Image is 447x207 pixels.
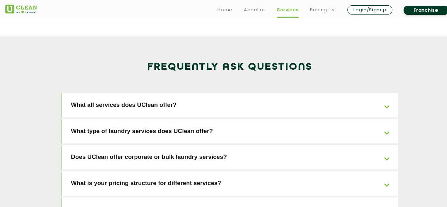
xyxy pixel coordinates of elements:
[217,6,233,14] a: Home
[277,6,299,14] a: Services
[310,6,336,14] a: Pricing List
[62,145,398,169] a: Does UClean offer corporate or bulk laundry services?
[62,119,398,144] a: What type of laundry services does UClean offer?
[62,93,398,117] a: What all services does UClean offer?
[347,5,392,15] a: Login/Signup
[62,171,398,196] a: What is your pricing structure for different services?
[244,6,266,14] a: About us
[5,5,37,13] img: UClean Laundry and Dry Cleaning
